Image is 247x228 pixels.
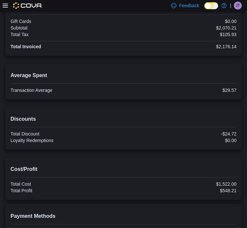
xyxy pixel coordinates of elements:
[11,72,236,79] h2: Average Spent
[11,212,236,220] h2: Payment Methods
[125,25,236,31] div: $2,070.21
[125,88,236,93] div: $29.57
[234,2,242,10] div: Jess Thomsen
[11,25,122,31] div: Subtotal
[204,2,218,9] input: Dark Mode
[125,32,236,37] div: $105.93
[125,188,236,193] div: $548.21
[230,2,231,10] p: |
[11,32,122,37] div: Total Tax
[11,188,122,193] div: Total Profit
[179,2,199,9] span: Feedback
[11,165,236,173] h2: Cost/Profit
[11,181,122,187] div: Total Cost
[125,181,236,187] div: $1,522.00
[125,138,236,143] div: $0.00
[11,131,122,136] div: Total Discount
[11,138,122,143] div: Loyalty Redemptions
[13,2,42,9] img: Cova
[125,19,236,24] div: $0.00
[11,44,41,49] strong: Total Invoiced
[125,131,236,136] div: -$24.72
[11,88,122,93] div: Transaction Average
[236,2,240,10] span: JT
[11,19,122,24] div: Gift Cards
[11,115,236,123] h2: Discounts
[125,44,236,49] div: $2,176.14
